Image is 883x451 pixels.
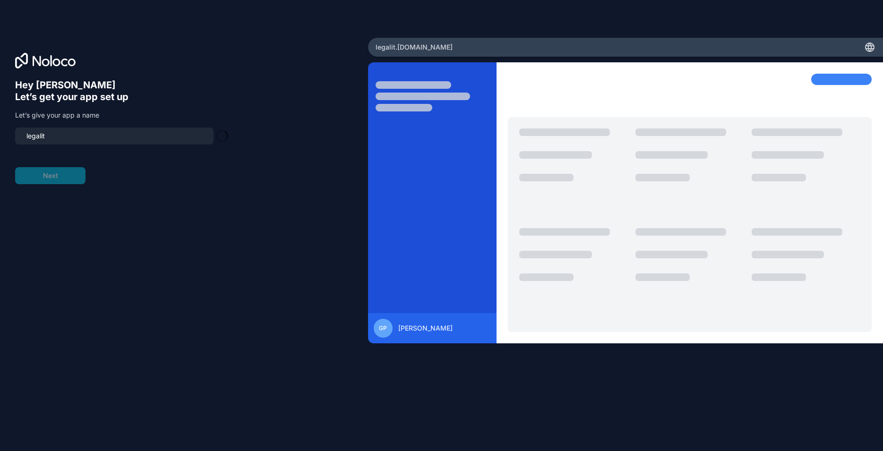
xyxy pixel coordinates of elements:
[15,91,227,103] h6: Let’s get your app set up
[379,324,387,332] span: GP
[15,111,227,120] p: Let’s give your app a name
[15,79,227,91] h6: Hey [PERSON_NAME]
[21,129,208,143] input: my-team
[376,43,453,52] span: legalit .[DOMAIN_NAME]
[398,323,453,333] span: [PERSON_NAME]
